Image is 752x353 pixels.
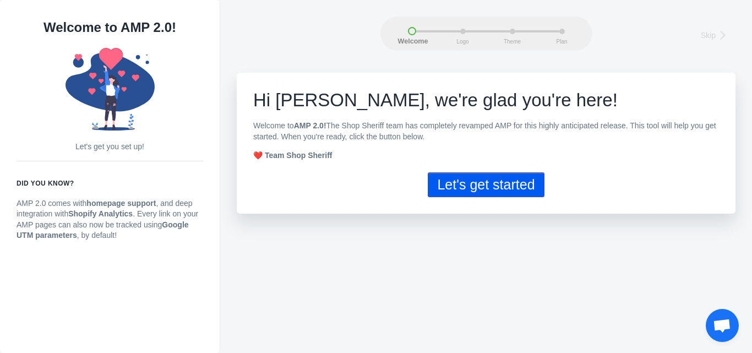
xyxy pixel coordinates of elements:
p: AMP 2.0 comes with , and deep integration with . Every link on your AMP pages can also now be tra... [17,198,203,241]
span: Theme [499,39,526,45]
p: Welcome to The Shop Sheriff team has completely revamped AMP for this highly anticipated release.... [253,121,719,142]
span: Logo [449,39,477,45]
h1: e're glad you're here! [253,89,719,111]
strong: ❤️ Team Shop Sheriff [253,151,333,160]
strong: Google UTM parameters [17,220,189,240]
span: Welcome [398,38,426,46]
p: Let's get you set up! [17,142,203,153]
a: Skip [701,27,733,42]
b: AMP 2.0! [294,121,326,130]
button: Let's get started [428,172,544,197]
span: Skip [701,30,716,41]
h1: Welcome to AMP 2.0! [17,17,203,39]
span: Hi [PERSON_NAME], w [253,90,448,110]
div: Open chat [706,309,739,342]
strong: Shopify Analytics [68,209,133,218]
h6: Did you know? [17,178,203,189]
strong: homepage support [86,199,156,208]
span: Plan [548,39,576,45]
